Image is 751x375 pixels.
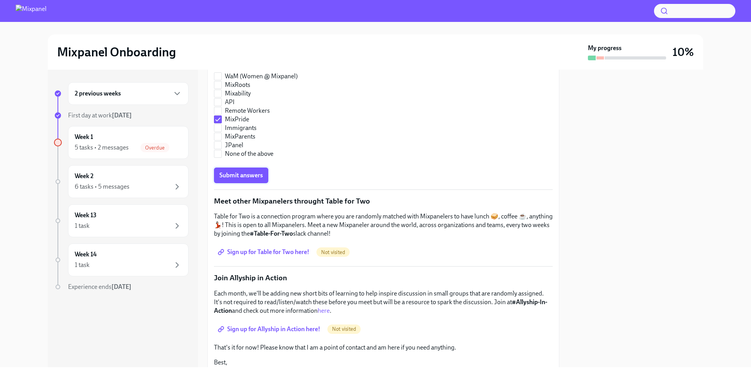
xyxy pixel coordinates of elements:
a: Week 15 tasks • 2 messagesOverdue [54,126,189,159]
span: Sign up for Allyship in Action here! [219,325,320,333]
h6: 2 previous weeks [75,89,121,98]
p: Each month, we'll be adding new short bits of learning to help inspire discussion in small groups... [214,289,553,315]
span: Submit answers [219,171,263,179]
h6: Week 13 [75,211,97,220]
img: Mixpanel [16,5,47,17]
a: here [318,307,330,314]
span: JPanel [225,141,243,150]
h6: Week 1 [75,133,93,141]
strong: My progress [588,44,622,52]
a: First day at work[DATE] [54,111,189,120]
p: Table for Two is a connection program where you are randomly matched with Mixpanelers to have lun... [214,212,553,238]
span: Not visited [327,326,361,332]
p: That's it for now! Please know that I am a point of contact and am here if you need anything. [214,343,553,352]
a: Week 26 tasks • 5 messages [54,165,189,198]
span: None of the above [225,150,273,158]
a: Sign up for Table for Two here! [214,244,315,260]
div: 2 previous weeks [68,82,189,105]
span: Not visited [316,249,350,255]
p: Meet other Mixpanelers throught Table for Two [214,196,553,206]
strong: [DATE] [111,283,131,290]
span: Immigrants [225,124,257,132]
a: Sign up for Allyship in Action here! [214,321,326,337]
strong: #Allyship-In-Action [214,298,547,314]
span: MixRoots [225,81,250,89]
span: Overdue [140,145,169,151]
strong: #Table-For-Two [250,230,293,237]
div: 1 task [75,261,90,269]
h2: Mixpanel Onboarding [57,44,176,60]
span: Remote Workers [225,106,270,115]
div: 5 tasks • 2 messages [75,143,129,152]
a: Week 141 task [54,243,189,276]
a: Week 131 task [54,204,189,237]
p: Join Allyship in Action [214,273,553,283]
div: 1 task [75,222,90,230]
h6: Week 14 [75,250,97,259]
strong: [DATE] [112,112,132,119]
div: 6 tasks • 5 messages [75,182,129,191]
button: Submit answers [214,168,268,183]
span: Mixability [225,89,251,98]
span: WaM (Women @ Mixpanel) [225,72,298,81]
span: First day at work [68,112,132,119]
span: MixPride [225,115,249,124]
span: API [225,98,235,106]
span: Sign up for Table for Two here! [219,248,309,256]
span: MixParents [225,132,255,141]
h3: 10% [672,45,694,59]
span: Experience ends [68,283,131,290]
h6: Week 2 [75,172,93,180]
